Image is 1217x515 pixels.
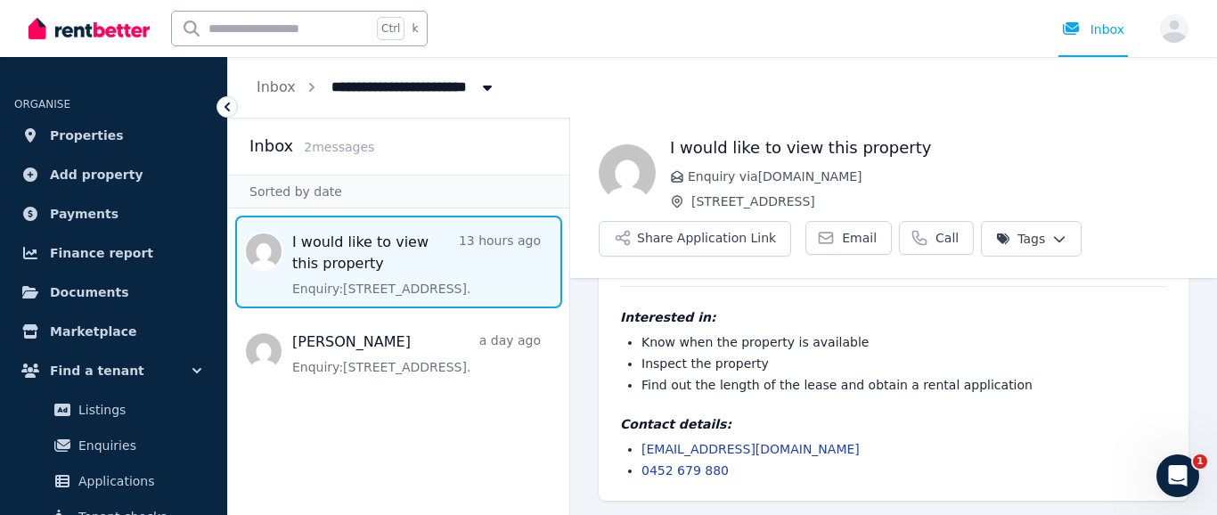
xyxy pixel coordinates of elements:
[50,203,118,225] span: Payments
[620,308,1167,326] h4: Interested in:
[641,463,729,478] a: 0452 679 880
[78,399,199,421] span: Listings
[50,282,129,303] span: Documents
[641,333,1167,351] li: Know when the property is available
[805,221,892,255] a: Email
[641,355,1167,372] li: Inspect the property
[50,360,144,381] span: Find a tenant
[14,98,70,110] span: ORGANISE
[50,125,124,146] span: Properties
[14,274,213,310] a: Documents
[14,118,213,153] a: Properties
[688,168,1188,185] span: Enquiry via [DOMAIN_NAME]
[1193,454,1207,469] span: 1
[50,242,153,264] span: Finance report
[620,415,1167,433] h4: Contact details:
[842,229,877,247] span: Email
[249,134,293,159] h2: Inbox
[641,376,1167,394] li: Find out the length of the lease and obtain a rental application
[14,196,213,232] a: Payments
[228,57,525,118] nav: Breadcrumb
[228,208,569,394] nav: Message list
[641,442,860,456] a: [EMAIL_ADDRESS][DOMAIN_NAME]
[50,321,136,342] span: Marketplace
[29,15,150,42] img: RentBetter
[21,463,206,499] a: Applications
[14,353,213,388] button: Find a tenant
[670,135,1188,160] h1: I would like to view this property
[21,428,206,463] a: Enquiries
[257,78,296,95] a: Inbox
[1156,454,1199,497] iframe: Intercom live chat
[292,232,541,298] a: I would like to view this property13 hours agoEnquiry:[STREET_ADDRESS].
[14,235,213,271] a: Finance report
[228,175,569,208] div: Sorted by date
[304,140,374,154] span: 2 message s
[21,392,206,428] a: Listings
[691,192,1188,210] span: [STREET_ADDRESS]
[14,157,213,192] a: Add property
[899,221,974,255] a: Call
[377,17,404,40] span: Ctrl
[292,331,541,376] a: [PERSON_NAME]a day agoEnquiry:[STREET_ADDRESS].
[1062,20,1124,38] div: Inbox
[78,470,199,492] span: Applications
[981,221,1082,257] button: Tags
[14,314,213,349] a: Marketplace
[599,221,791,257] button: Share Application Link
[78,435,199,456] span: Enquiries
[996,230,1045,248] span: Tags
[50,164,143,185] span: Add property
[412,21,418,36] span: k
[599,144,656,201] img: I would like to view this property
[935,229,959,247] span: Call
